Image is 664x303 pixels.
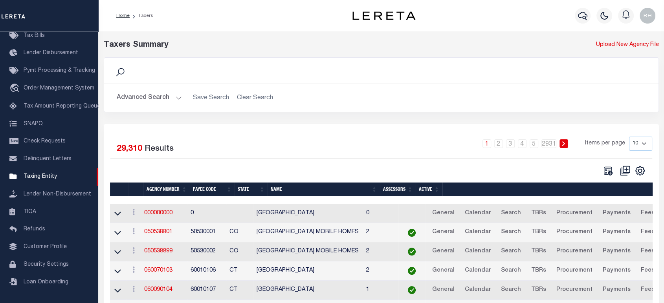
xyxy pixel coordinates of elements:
button: Advanced Search [117,90,182,106]
a: Procurement [552,226,596,239]
td: 2 [363,242,398,261]
td: 2 [363,261,398,281]
a: Procurement [552,207,596,220]
td: [GEOGRAPHIC_DATA] MOBILE HOMES [253,242,363,261]
img: svg+xml;base64,PHN2ZyB4bWxucz0iaHR0cDovL3d3dy53My5vcmcvMjAwMC9zdmciIHBvaW50ZXItZXZlbnRzPSJub25lIi... [640,8,655,24]
img: check-icon-green.svg [408,229,416,237]
td: 0 [187,204,226,223]
a: Search [497,284,524,296]
span: Customer Profile [24,244,67,250]
a: TBRs [527,265,549,277]
a: 2 [494,139,503,148]
span: TIQA [24,209,36,214]
a: Payments [599,207,634,220]
span: Refunds [24,226,45,232]
th: Assessors: activate to sort column ascending [380,183,416,196]
span: Security Settings [24,262,69,267]
a: Calendar [461,226,494,239]
a: TBRs [527,284,549,296]
a: General [428,226,458,239]
a: Search [497,207,524,220]
span: Loan Onboarding [24,279,68,285]
a: Search [497,265,524,277]
a: 060090104 [144,287,172,292]
a: Fees [637,265,658,277]
a: TBRs [527,245,549,258]
span: SNAPQ [24,121,43,126]
a: Search [497,226,524,239]
li: Taxers [130,12,153,19]
a: 5 [530,139,538,148]
span: Check Requests [24,139,66,144]
a: Fees [637,284,658,296]
a: Procurement [552,265,596,277]
td: [GEOGRAPHIC_DATA] [253,281,363,300]
a: Payments [599,226,634,239]
td: CO [226,223,253,242]
img: check-icon-green.svg [408,248,416,256]
th: State: activate to sort column ascending [235,183,268,196]
span: Lender Non-Disbursement [24,192,91,197]
td: [GEOGRAPHIC_DATA] MOBILE HOMES [253,223,363,242]
a: Payments [599,245,634,258]
a: 3 [506,139,515,148]
a: Fees [637,226,658,239]
a: TBRs [527,207,549,220]
td: 60010106 [187,261,226,281]
a: 000000000 [144,210,172,216]
span: Tax Bills [24,33,45,38]
span: Lender Disbursement [24,50,78,56]
a: 050538801 [144,229,172,235]
label: Results [145,143,174,155]
a: 060070103 [144,268,172,273]
a: Fees [637,207,658,220]
th: Active: activate to sort column ascending [416,183,442,196]
a: General [428,207,458,220]
a: General [428,284,458,296]
th: Name: activate to sort column ascending [268,183,380,196]
img: check-icon-green.svg [408,267,416,275]
td: 50530002 [187,242,226,261]
a: Payments [599,265,634,277]
td: 50530001 [187,223,226,242]
span: 29,310 [117,145,142,153]
span: Taxing Entity [24,174,57,179]
a: Home [116,13,130,18]
a: General [428,265,458,277]
a: 1 [482,139,491,148]
span: Pymt Processing & Tracking [24,68,95,73]
td: [GEOGRAPHIC_DATA] [253,261,363,281]
div: Taxers Summary [104,39,517,51]
th: Agency Number: activate to sort column ascending [143,183,190,196]
span: Order Management System [24,86,94,91]
span: Items per page [585,139,625,148]
img: logo-dark.svg [352,11,415,20]
a: Search [497,245,524,258]
a: 4 [518,139,526,148]
a: Calendar [461,207,494,220]
a: Calendar [461,265,494,277]
a: General [428,245,458,258]
a: Calendar [461,284,494,296]
td: 1 [363,281,398,300]
a: Procurement [552,245,596,258]
i: travel_explore [9,84,22,94]
th: Payee Code: activate to sort column ascending [190,183,235,196]
a: Upload New Agency File [596,41,659,49]
td: CO [226,242,253,261]
span: Tax Amount Reporting Queue [24,104,100,109]
a: Payments [599,284,634,296]
a: Calendar [461,245,494,258]
a: 2931 [541,139,556,148]
a: TBRs [527,226,549,239]
a: Procurement [552,284,596,296]
td: 0 [363,204,398,223]
td: CT [226,281,253,300]
td: CT [226,261,253,281]
td: 2 [363,223,398,242]
td: [GEOGRAPHIC_DATA] [253,204,363,223]
img: check-icon-green.svg [408,286,416,294]
span: Delinquent Letters [24,156,72,162]
a: 050538899 [144,248,172,254]
a: Fees [637,245,658,258]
